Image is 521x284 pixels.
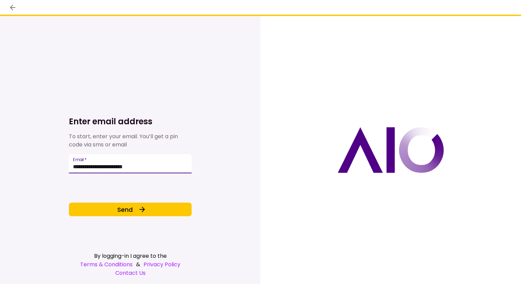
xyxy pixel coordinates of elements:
[69,203,192,216] button: Send
[69,252,192,260] div: By logging-in I agree to the
[7,2,18,13] button: back
[69,260,192,269] div: &
[117,205,133,214] span: Send
[73,157,87,162] label: Email
[80,260,133,269] a: Terms & Conditions
[69,132,192,149] div: To start, enter your email. You’ll get a pin code via sms or email
[338,127,444,173] img: AIO logo
[69,269,192,277] a: Contact Us
[69,116,192,127] h1: Enter email address
[144,260,180,269] a: Privacy Policy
